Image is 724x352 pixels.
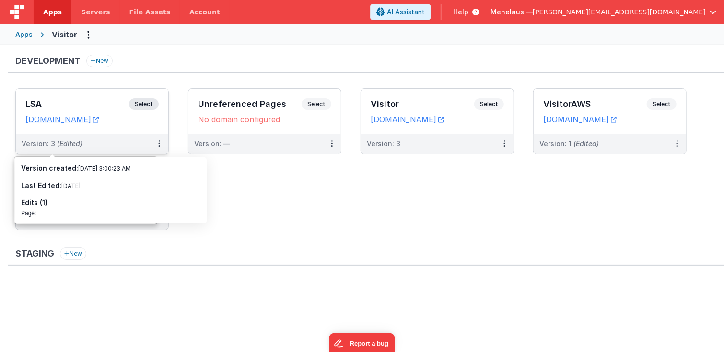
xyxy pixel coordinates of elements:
[539,139,599,149] div: Version: 1
[22,139,82,149] div: Version: 3
[387,7,425,17] span: AI Assistant
[302,98,331,110] span: Select
[57,140,82,148] span: (Edited)
[86,55,113,67] button: New
[21,210,200,217] div: Page:
[21,164,200,173] h3: Version created:
[15,30,33,39] div: Apps
[647,98,677,110] span: Select
[43,7,62,17] span: Apps
[25,115,99,124] a: [DOMAIN_NAME]
[453,7,468,17] span: Help
[15,56,81,66] h3: Development
[81,7,110,17] span: Servers
[78,165,131,172] span: [DATE] 3:00:23 AM
[543,115,617,124] a: [DOMAIN_NAME]
[490,7,533,17] span: Menelaus —
[198,115,331,124] div: No domain configured
[61,182,81,189] span: [DATE]
[474,98,504,110] span: Select
[367,139,400,149] div: Version: 3
[573,140,599,148] span: (Edited)
[21,181,200,190] h3: Last Edited:
[21,198,200,208] h3: Edits (1)
[60,247,86,260] button: New
[52,29,77,40] div: Visitor
[81,27,96,42] button: Options
[533,7,706,17] span: [PERSON_NAME][EMAIL_ADDRESS][DOMAIN_NAME]
[490,7,716,17] button: Menelaus — [PERSON_NAME][EMAIL_ADDRESS][DOMAIN_NAME]
[129,7,171,17] span: File Assets
[371,115,444,124] a: [DOMAIN_NAME]
[370,4,431,20] button: AI Assistant
[15,249,54,258] h3: Staging
[129,98,159,110] span: Select
[371,99,474,109] h3: Visitor
[198,99,302,109] h3: Unreferenced Pages
[25,99,129,109] h3: LSA
[543,99,647,109] h3: VisitorAWS
[194,139,230,149] div: Version: —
